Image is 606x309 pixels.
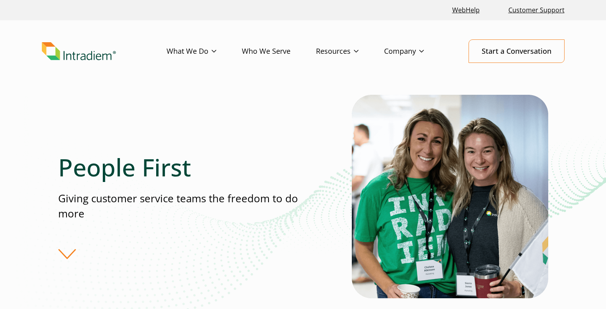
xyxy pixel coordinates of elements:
a: Start a Conversation [469,39,565,63]
a: Company [384,40,449,63]
a: Who We Serve [242,40,316,63]
a: Link to homepage of Intradiem [42,42,167,61]
a: Resources [316,40,384,63]
h1: People First [58,153,303,182]
p: Giving customer service teams the freedom to do more [58,191,303,221]
img: Two contact center partners from Intradiem smiling [352,95,548,298]
img: Intradiem [42,42,116,61]
a: Customer Support [505,2,568,19]
a: Link opens in a new window [449,2,483,19]
a: What We Do [167,40,242,63]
